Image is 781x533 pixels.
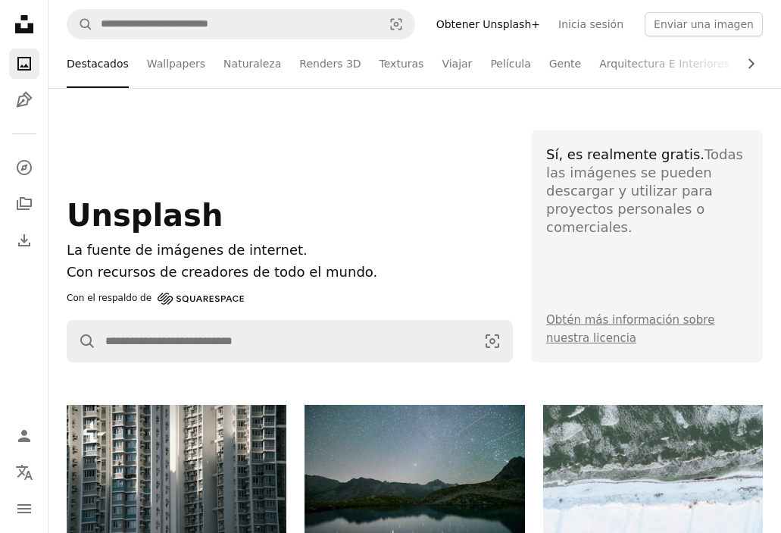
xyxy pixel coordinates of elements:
[9,421,39,451] a: Iniciar sesión / Registrarse
[9,189,39,219] a: Colecciones
[9,457,39,488] button: Idioma
[67,469,286,482] a: Altos edificios de apartamentos con muchas ventanas y balcones.
[546,146,704,162] span: Sí, es realmente gratis.
[442,39,472,88] a: Viajar
[67,320,513,362] form: Encuentra imágenes en todo el sitio
[549,39,581,88] a: Gente
[9,225,39,256] a: Historial de descargas
[67,262,513,284] p: Con recursos de creadores de todo el mundo.
[546,313,714,345] a: Obtén más información sobre nuestra licencia
[599,39,729,88] a: Arquitectura E Interiores
[549,12,633,36] a: Inicia sesión
[378,10,414,39] button: Búsqueda visual
[546,146,748,237] div: Todas las imágenes se pueden descargar y utilizar para proyectos personales o comerciales.
[9,49,39,79] a: Fotos
[67,290,244,308] a: Con el respaldo de
[380,39,424,88] a: Texturas
[147,39,205,88] a: Wallpapers
[67,198,223,233] span: Unsplash
[737,49,763,79] button: desplazar lista a la derecha
[305,471,524,484] a: Cielo nocturno estrellado sobre un tranquilo lago de montaña
[645,12,763,36] button: Enviar una imagen
[67,321,96,362] button: Buscar en Unsplash
[67,10,93,39] button: Buscar en Unsplash
[299,39,361,88] a: Renders 3D
[67,240,513,262] h1: La fuente de imágenes de internet.
[427,12,549,36] a: Obtener Unsplash+
[9,85,39,115] a: Ilustraciones
[473,321,512,362] button: Búsqueda visual
[490,39,530,88] a: Película
[9,494,39,524] button: Menú
[223,39,281,88] a: Naturaleza
[543,480,763,494] a: Paisaje cubierto de nieve con agua congelada
[9,152,39,183] a: Explorar
[67,9,415,39] form: Encuentra imágenes en todo el sitio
